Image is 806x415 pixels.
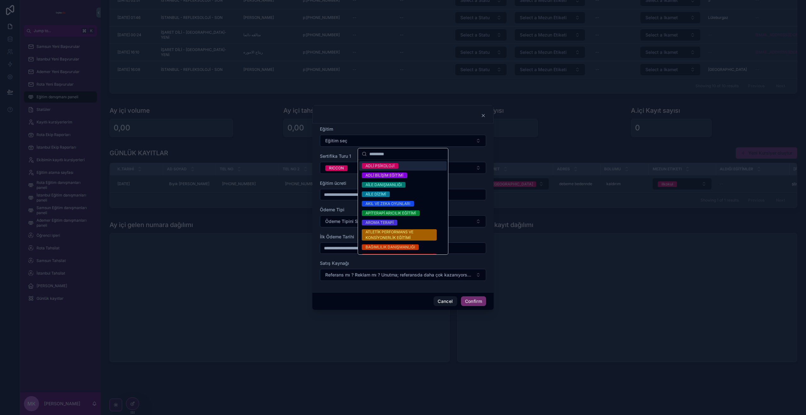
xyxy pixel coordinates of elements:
div: RICCON [329,165,344,171]
span: Satış Kaynağı [320,260,349,266]
div: ADLİ PSİKOLOJİ [366,163,394,169]
span: Eğitim seç [325,138,347,144]
div: APİTERAPİ ARICILIK EĞİTİMİ [366,210,416,216]
div: AİLE DİZİMİ [366,191,386,197]
div: AKIL VE ZEKA OYUNLARI [366,201,410,207]
button: Select Button [320,135,486,147]
span: Eğitim ücreti [320,180,346,186]
button: Confirm [461,296,486,306]
span: İlk Ödeme Tarihi [320,234,354,239]
span: Eğitim [320,126,333,132]
div: BAĞIMLILIK DANIŞMANLIĞI [366,244,415,250]
span: Ödeme Tipini Seç [325,218,363,225]
div: BATI ASTROLOJİSİ TEMEL VE ORTA SEVİYE EĞİTİMİ [366,254,433,265]
div: AROMA TERAPİ [366,220,394,225]
button: Select Button [320,269,486,281]
button: Select Button [320,162,486,174]
div: ATLETİK PERFORMANS VE KONSİYONERLİK EĞİTİMİ [366,229,433,241]
button: Cancel [434,296,457,306]
div: ADLİ BİLİŞİM EĞİTİMİ [366,173,403,178]
div: AİLE DANIŞMANLIĞI [366,182,402,188]
span: Sertifika Turu 1 [320,153,351,159]
span: Ödeme Tipi [320,207,344,212]
div: Suggestions [358,160,448,254]
button: Select Button [320,215,486,227]
span: Referans mı ? Reklam mı ? Unutma; referansda daha çok kazanıyorsun. 💵 [325,272,473,278]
